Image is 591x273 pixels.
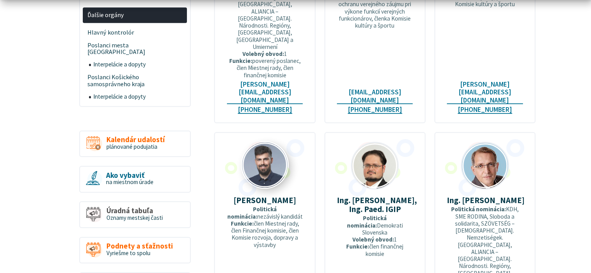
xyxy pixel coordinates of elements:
[242,50,284,57] strong: Volebný obvod:
[447,80,523,104] a: [PERSON_NAME][EMAIL_ADDRESS][DOMAIN_NAME]
[462,143,508,189] img: Ing._J__n_Pav__k__2_
[346,243,369,250] strong: Funkcie:
[89,90,187,103] a: Interpelácie a dopyty
[238,106,292,114] a: [PHONE_NUMBER]
[352,143,398,189] img: IMG_3003
[106,143,157,150] span: plánované podujatia
[234,195,296,205] strong: [PERSON_NAME]
[93,59,183,71] span: Interpelácie a dopyty
[458,106,512,114] a: [PHONE_NUMBER]
[337,88,413,104] a: [EMAIL_ADDRESS][DOMAIN_NAME]
[79,201,191,228] a: Úradná tabuľa Oznamy mestskej časti
[79,166,191,193] a: Ako vybaviť na miestnom úrade
[79,237,191,264] a: Podnety a sťažnosti Vyriešme to spolu
[337,195,350,205] strong: Ing.
[337,215,413,257] p: Demokrati Slovenska 1 člen finančnej komisie
[352,236,394,243] strong: Volebný obvod:
[79,130,191,157] a: Kalendár udalostí plánované podujatia
[83,26,187,39] a: Hlavný kontrolór
[106,214,163,221] span: Oznamy mestskej časti
[227,206,303,248] p: nezávislý kandidát člen Miestnej rady, člen Finančnej komisie, člen Komisie rozvoja, dopravy a vý...
[231,220,254,227] strong: Funkcie:
[447,195,460,205] strong: Ing.
[106,171,153,179] span: Ako vybaviť
[83,7,187,23] a: Ďalšie orgány
[227,205,277,220] strong: Politická nominácia:
[87,26,183,39] span: Hlavný kontrolór
[349,195,417,214] strong: [PERSON_NAME], Ing. Paed. IGIP
[106,136,165,144] span: Kalendár udalostí
[227,80,303,104] a: [PERSON_NAME][EMAIL_ADDRESS][DOMAIN_NAME]
[87,71,183,91] span: Poslanci Košického samosprávneho kraja
[87,39,183,59] span: Poslanci mesta [GEOGRAPHIC_DATA]
[106,242,173,250] span: Podnety a sťažnosti
[451,205,506,213] strong: Politická nominácia:
[347,214,387,229] strong: Politická nominácia:
[83,71,187,91] a: Poslanci Košického samosprávneho kraja
[87,9,183,22] span: Ďalšie orgány
[83,39,187,59] a: Poslanci mesta [GEOGRAPHIC_DATA]
[106,249,150,257] span: Vyriešme to spolu
[106,207,163,215] span: Úradná tabuľa
[93,90,183,103] span: Interpelácie a dopyty
[242,142,288,188] img: Tomáš Jurkovič
[229,57,252,64] strong: Funkcie:
[106,178,153,186] span: na miestnom úrade
[89,59,187,71] a: Interpelácie a dopyty
[348,106,402,114] a: [PHONE_NUMBER]
[462,195,525,205] strong: [PERSON_NAME]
